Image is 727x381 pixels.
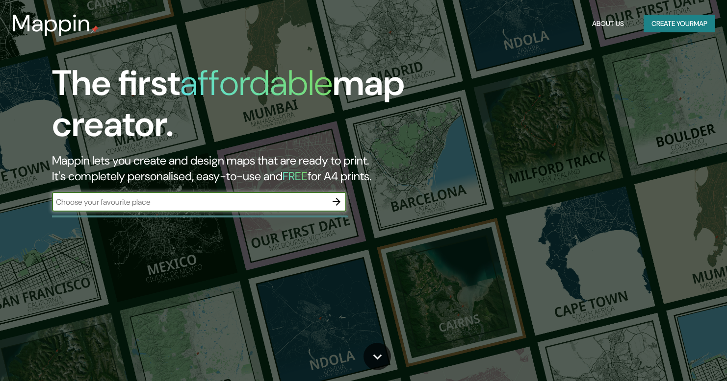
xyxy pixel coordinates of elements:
[644,15,715,33] button: Create yourmap
[180,60,333,106] h1: affordable
[52,153,415,184] h2: Mappin lets you create and design maps that are ready to print. It's completely personalised, eas...
[283,168,308,184] h5: FREE
[52,63,415,153] h1: The first map creator.
[588,15,628,33] button: About Us
[91,25,99,33] img: mappin-pin
[12,10,91,37] h3: Mappin
[52,196,327,208] input: Choose your favourite place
